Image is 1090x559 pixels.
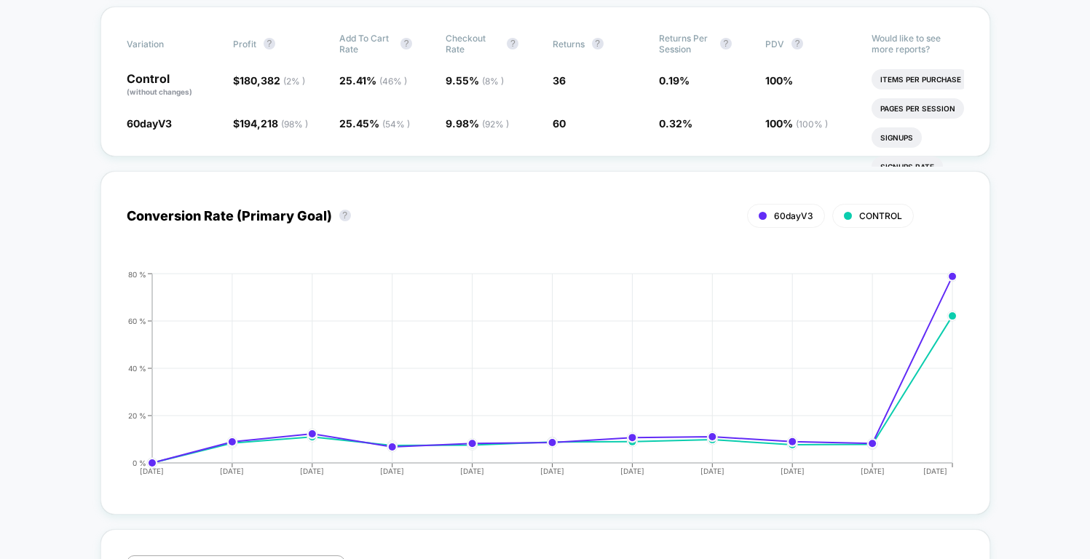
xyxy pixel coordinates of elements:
tspan: 80 % [128,270,146,279]
tspan: [DATE] [540,467,564,475]
span: 0.19 % [659,74,690,87]
span: ( 2 % ) [283,76,305,87]
span: 100 % [765,74,793,87]
tspan: [DATE] [220,467,244,475]
tspan: 60 % [128,317,146,325]
span: 194,218 [240,117,308,130]
button: ? [507,38,518,49]
tspan: 40 % [128,364,146,373]
span: 100 % [765,117,828,130]
tspan: 20 % [128,411,146,420]
span: ( 46 % ) [379,76,407,87]
span: 60 [553,117,566,130]
li: Items Per Purchase [872,69,970,90]
tspan: [DATE] [781,467,805,475]
span: 0.32 % [659,117,692,130]
span: ( 8 % ) [482,76,504,87]
li: Signups Rate [872,156,943,177]
li: Signups [872,127,922,148]
button: ? [720,38,732,49]
tspan: [DATE] [300,467,324,475]
button: ? [400,38,412,49]
span: 180,382 [240,74,305,87]
span: ( 54 % ) [382,119,410,130]
span: CONTROL [859,210,902,221]
span: Returns [553,39,585,49]
button: ? [264,38,275,49]
span: 60dayV3 [127,117,172,130]
span: 25.45 % [339,117,410,130]
span: Variation [127,33,207,55]
span: Add To Cart Rate [339,33,393,55]
tspan: [DATE] [380,467,404,475]
span: Checkout Rate [446,33,499,55]
span: Profit [233,39,256,49]
tspan: [DATE] [861,467,885,475]
span: 9.98 % [446,117,509,130]
span: Returns Per Session [659,33,713,55]
span: 36 [553,74,566,87]
span: ( 100 % ) [796,119,828,130]
li: Pages Per Session [872,98,964,119]
p: Control [127,73,218,98]
tspan: [DATE] [700,467,724,475]
span: ( 98 % ) [281,119,308,130]
tspan: [DATE] [620,467,644,475]
tspan: 0 % [133,459,146,467]
div: CONVERSION_RATE [112,270,949,488]
span: ( 92 % ) [482,119,509,130]
span: $ [233,117,308,130]
span: 9.55 % [446,74,504,87]
span: 25.41 % [339,74,407,87]
tspan: [DATE] [923,467,947,475]
button: ? [339,210,351,221]
button: ? [791,38,803,49]
span: 60dayV3 [774,210,813,221]
p: Would like to see more reports? [872,33,963,55]
tspan: [DATE] [140,467,164,475]
span: (without changes) [127,87,192,96]
span: $ [233,74,305,87]
tspan: [DATE] [460,467,484,475]
span: PDV [765,39,784,49]
button: ? [592,38,604,49]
